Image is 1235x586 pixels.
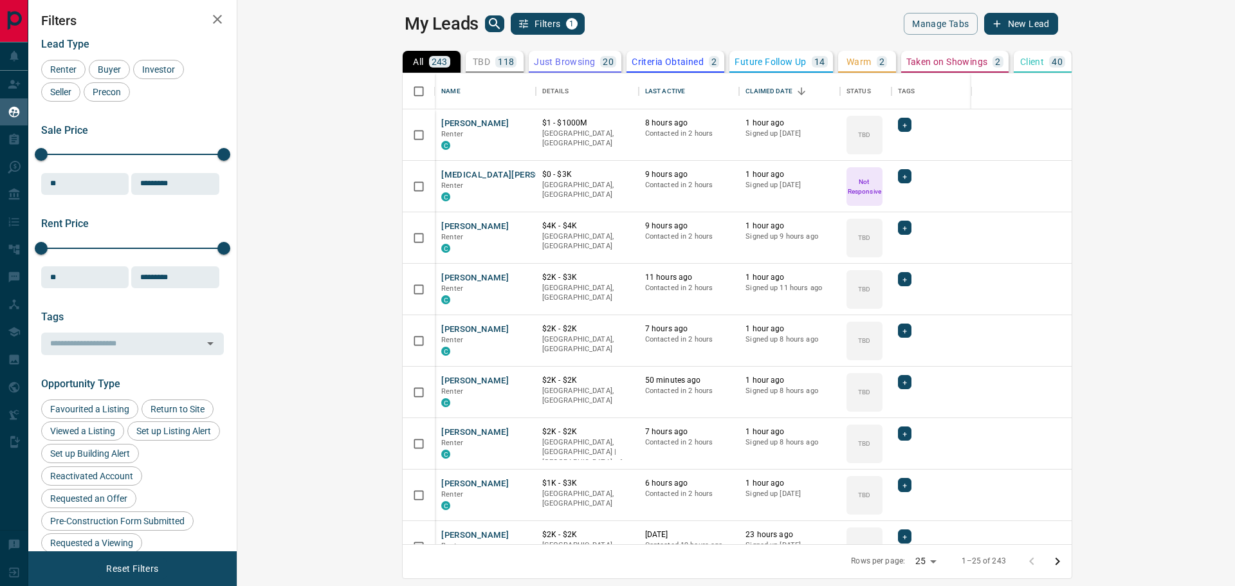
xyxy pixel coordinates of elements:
span: Renter [441,233,463,241]
div: Last Active [639,73,740,109]
span: Reactivated Account [46,471,138,481]
p: 40 [1052,57,1063,66]
p: 7 hours ago [645,426,733,437]
span: + [902,427,907,440]
div: Status [840,73,892,109]
p: 1–25 of 243 [962,556,1005,567]
p: [GEOGRAPHIC_DATA], [GEOGRAPHIC_DATA] [542,489,632,509]
div: Name [441,73,461,109]
p: TBD [858,439,870,448]
div: Viewed a Listing [41,421,124,441]
span: Favourited a Listing [46,404,134,414]
p: $1K - $3K [542,478,632,489]
button: [PERSON_NAME] [441,529,509,542]
p: Contacted in 2 hours [645,129,733,139]
span: Renter [441,387,463,396]
div: Name [435,73,536,109]
p: 7 hours ago [645,324,733,334]
button: Filters1 [511,13,585,35]
p: 6 hours ago [645,478,733,489]
div: condos.ca [441,141,450,150]
button: [PERSON_NAME] [441,118,509,130]
p: Signed up 9 hours ago [746,232,834,242]
p: 9 hours ago [645,221,733,232]
span: Renter [46,64,81,75]
span: Renter [441,542,463,550]
button: Sort [792,82,810,100]
div: 25 [910,552,941,571]
p: 243 [432,57,448,66]
p: Contacted in 2 hours [645,489,733,499]
p: [GEOGRAPHIC_DATA], [GEOGRAPHIC_DATA] [542,386,632,406]
p: $2K - $2K [542,426,632,437]
p: $0 - $3K [542,169,632,180]
div: Requested a Viewing [41,533,142,553]
p: [GEOGRAPHIC_DATA], [GEOGRAPHIC_DATA] [542,283,632,303]
span: Renter [441,439,463,447]
div: + [898,375,911,389]
span: Opportunity Type [41,378,120,390]
span: Pre-Construction Form Submitted [46,516,189,526]
button: [PERSON_NAME] [441,221,509,233]
p: 50 minutes ago [645,375,733,386]
button: Manage Tabs [904,13,977,35]
div: + [898,478,911,492]
span: Requested a Viewing [46,538,138,548]
div: + [898,426,911,441]
div: Details [536,73,639,109]
p: [GEOGRAPHIC_DATA], [GEOGRAPHIC_DATA] [542,129,632,149]
button: New Lead [984,13,1058,35]
span: + [902,118,907,131]
p: [DATE] [645,529,733,540]
p: TBD [858,542,870,551]
span: Set up Listing Alert [132,426,215,436]
div: + [898,272,911,286]
p: TBD [858,233,870,243]
p: $2K - $3K [542,272,632,283]
p: 1 hour ago [746,272,834,283]
p: Contacted in 2 hours [645,437,733,448]
span: Renter [441,490,463,499]
span: Requested an Offer [46,493,132,504]
span: + [902,324,907,337]
span: + [902,376,907,389]
p: Signed up 11 hours ago [746,283,834,293]
p: TBD [858,284,870,294]
p: 8 hours ago [645,118,733,129]
div: Set up Listing Alert [127,421,220,441]
h1: My Leads [405,14,479,34]
button: [PERSON_NAME] [441,478,509,490]
p: 2 [711,57,717,66]
div: Seller [41,82,80,102]
p: 23 hours ago [746,529,834,540]
div: condos.ca [441,450,450,459]
div: condos.ca [441,244,450,253]
p: 9 hours ago [645,169,733,180]
div: + [898,169,911,183]
div: Tags [898,73,915,109]
span: 1 [567,19,576,28]
span: + [902,221,907,234]
div: condos.ca [441,347,450,356]
button: search button [485,15,504,32]
p: 1 hour ago [746,118,834,129]
div: + [898,324,911,338]
span: Renter [441,284,463,293]
div: + [898,118,911,132]
p: 1 hour ago [746,221,834,232]
p: Signed up [DATE] [746,129,834,139]
p: Rows per page: [851,556,905,567]
div: Last Active [645,73,685,109]
p: Client [1020,57,1044,66]
button: Reset Filters [98,558,167,580]
p: Warm [846,57,872,66]
p: TBD [858,490,870,500]
span: Buyer [93,64,125,75]
p: Criteria Obtained [632,57,704,66]
p: [GEOGRAPHIC_DATA], [GEOGRAPHIC_DATA] [542,232,632,252]
span: + [902,530,907,543]
p: 1 hour ago [746,426,834,437]
p: $2K - $2K [542,529,632,540]
p: Signed up [DATE] [746,489,834,499]
div: condos.ca [441,398,450,407]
